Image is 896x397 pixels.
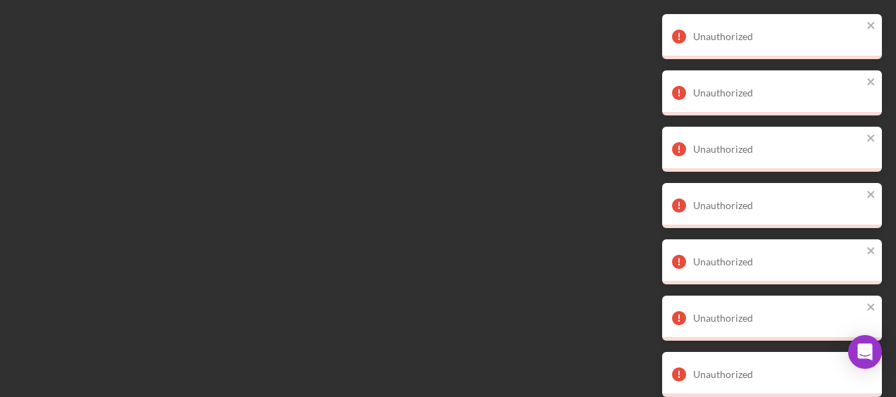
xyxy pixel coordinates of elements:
div: Unauthorized [693,256,862,267]
button: close [866,189,876,202]
div: Unauthorized [693,144,862,155]
button: close [866,132,876,146]
div: Unauthorized [693,31,862,42]
button: close [866,76,876,89]
button: close [866,20,876,33]
div: Unauthorized [693,313,862,324]
button: close [866,245,876,258]
div: Unauthorized [693,87,862,99]
div: Unauthorized [693,200,862,211]
div: Unauthorized [693,369,862,380]
div: Open Intercom Messenger [848,335,882,369]
button: close [866,301,876,315]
